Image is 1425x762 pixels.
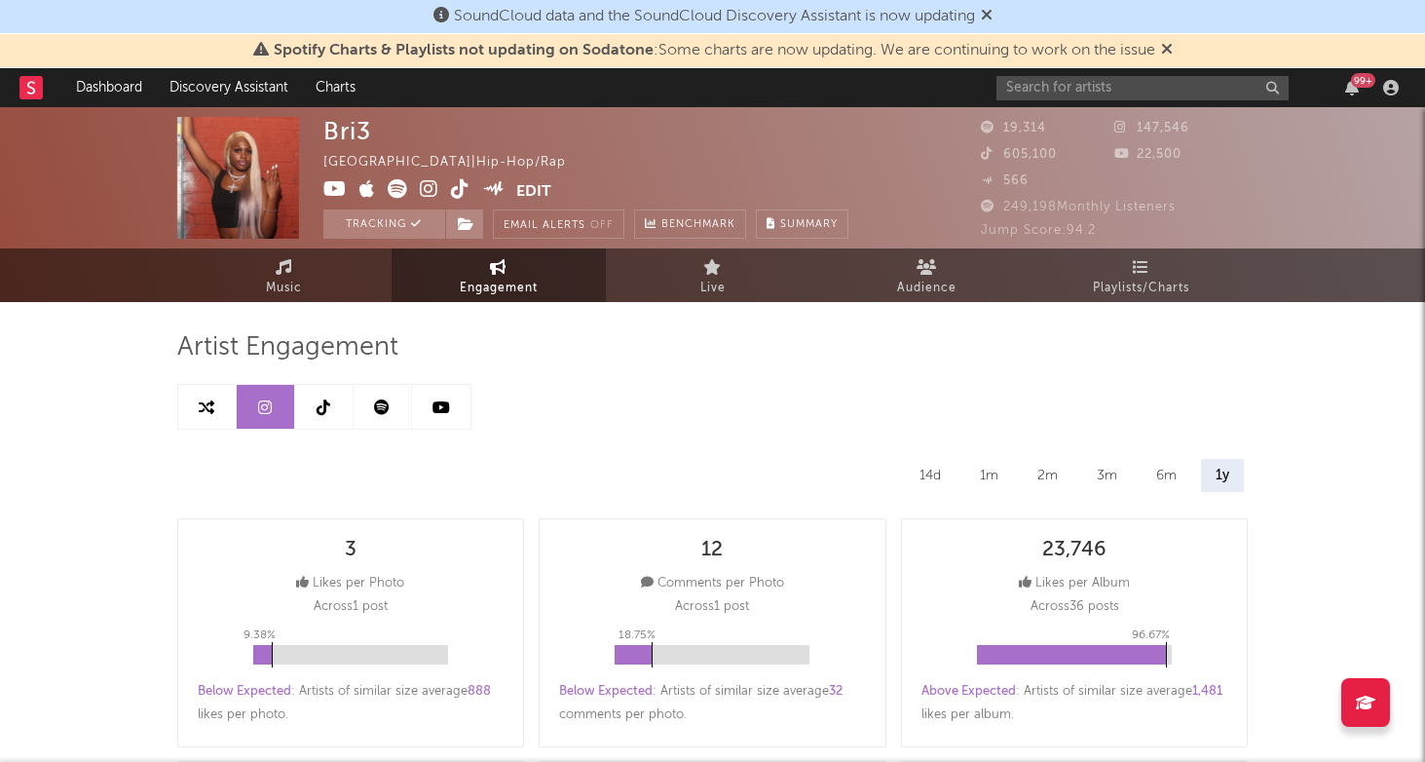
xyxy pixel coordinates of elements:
div: 3 [345,539,356,562]
span: Playlists/Charts [1093,277,1189,300]
span: 888 [468,685,491,698]
span: Dismiss [1161,43,1173,58]
div: 6m [1142,459,1191,492]
span: 1,481 [1192,685,1222,698]
span: Benchmark [661,213,735,237]
p: Across 36 posts [1031,595,1119,619]
span: 147,546 [1114,122,1189,134]
input: Search for artists [996,76,1289,100]
div: Comments per Photo [641,572,784,595]
button: Summary [756,210,848,239]
em: Off [590,220,614,231]
div: [GEOGRAPHIC_DATA] | Hip-Hop/Rap [323,151,588,174]
span: 249,198 Monthly Listeners [981,201,1176,213]
div: Likes per Album [1019,572,1130,595]
span: Engagement [460,277,538,300]
span: Artist Engagement [177,336,398,360]
p: 18.75 % [619,624,656,647]
a: Live [606,248,820,302]
a: Charts [302,68,369,107]
p: Across 1 post [675,595,749,619]
div: : Artists of similar size average likes per album . [921,680,1228,727]
div: : Artists of similar size average likes per photo . [198,680,505,727]
div: 3m [1082,459,1132,492]
a: Music [177,248,392,302]
button: Email AlertsOff [493,210,624,239]
span: Audience [897,277,956,300]
button: Tracking [323,210,445,239]
div: 2m [1023,459,1072,492]
a: Benchmark [634,210,746,239]
p: 9.38 % [244,624,276,647]
span: 22,500 [1114,148,1181,161]
div: Likes per Photo [296,572,404,595]
span: Summary [780,219,838,230]
a: Playlists/Charts [1034,248,1249,302]
div: 1m [965,459,1013,492]
a: Audience [820,248,1034,302]
span: Above Expected [921,685,1016,698]
span: : Some charts are now updating. We are continuing to work on the issue [274,43,1155,58]
span: 566 [981,174,1029,187]
button: 99+ [1345,80,1359,95]
span: Below Expected [559,685,653,698]
div: 99 + [1351,73,1375,88]
a: Engagement [392,248,606,302]
div: 12 [701,539,723,562]
span: Music [266,277,302,300]
p: Across 1 post [314,595,388,619]
div: 23,746 [1042,539,1106,562]
span: 32 [829,685,843,698]
div: Bri3 [323,117,371,145]
span: Spotify Charts & Playlists not updating on Sodatone [274,43,654,58]
span: Below Expected [198,685,291,698]
button: Edit [516,179,551,204]
div: 14d [905,459,956,492]
span: Live [700,277,726,300]
span: Dismiss [981,9,993,24]
div: 1y [1201,459,1244,492]
a: Discovery Assistant [156,68,302,107]
p: 96.67 % [1132,624,1170,647]
span: 605,100 [981,148,1057,161]
span: SoundCloud data and the SoundCloud Discovery Assistant is now updating [454,9,975,24]
span: 19,314 [981,122,1046,134]
span: Jump Score: 94.2 [981,224,1096,237]
div: : Artists of similar size average comments per photo . [559,680,866,727]
a: Dashboard [62,68,156,107]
